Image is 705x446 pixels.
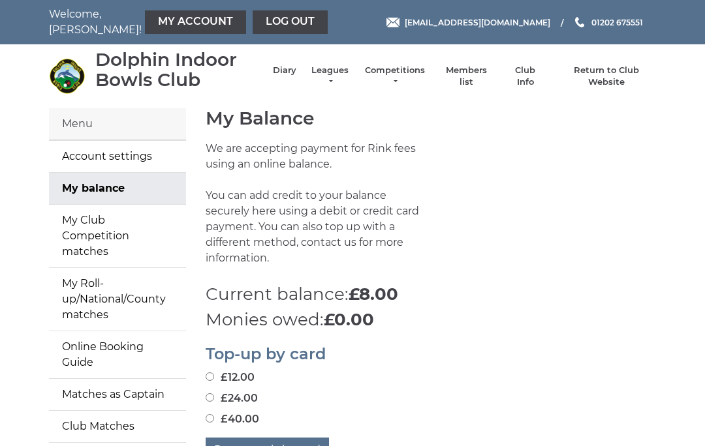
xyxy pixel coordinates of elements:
a: Members list [439,65,493,88]
p: Current balance: [206,282,656,307]
a: My balance [49,173,186,204]
strong: £8.00 [349,284,398,305]
p: Monies owed: [206,307,656,333]
label: £40.00 [206,411,259,427]
a: Club Matches [49,411,186,442]
span: [EMAIL_ADDRESS][DOMAIN_NAME] [405,17,550,27]
a: Log out [253,10,328,34]
span: 01202 675551 [591,17,643,27]
a: Email [EMAIL_ADDRESS][DOMAIN_NAME] [386,16,550,29]
a: My Account [145,10,246,34]
img: Phone us [575,17,584,27]
strong: £0.00 [324,309,374,330]
a: Account settings [49,141,186,172]
input: £12.00 [206,372,214,381]
img: Dolphin Indoor Bowls Club [49,58,85,94]
a: Matches as Captain [49,379,186,410]
a: Leagues [309,65,351,88]
h2: Top-up by card [206,346,656,363]
label: £24.00 [206,391,258,406]
a: Return to Club Website [557,65,656,88]
a: My Club Competition matches [49,205,186,267]
label: £12.00 [206,370,255,385]
a: My Roll-up/National/County matches [49,268,186,331]
h1: My Balance [206,108,656,128]
a: Online Booking Guide [49,331,186,378]
a: Phone us 01202 675551 [573,16,643,29]
p: We are accepting payment for Rink fees using an online balance. You can add credit to your balanc... [206,141,421,282]
a: Club Info [507,65,544,88]
div: Menu [49,108,186,140]
a: Diary [273,65,296,76]
img: Email [386,18,399,27]
input: £40.00 [206,414,214,423]
div: Dolphin Indoor Bowls Club [95,50,260,90]
input: £24.00 [206,393,214,402]
a: Competitions [364,65,426,88]
nav: Welcome, [PERSON_NAME]! [49,7,290,38]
